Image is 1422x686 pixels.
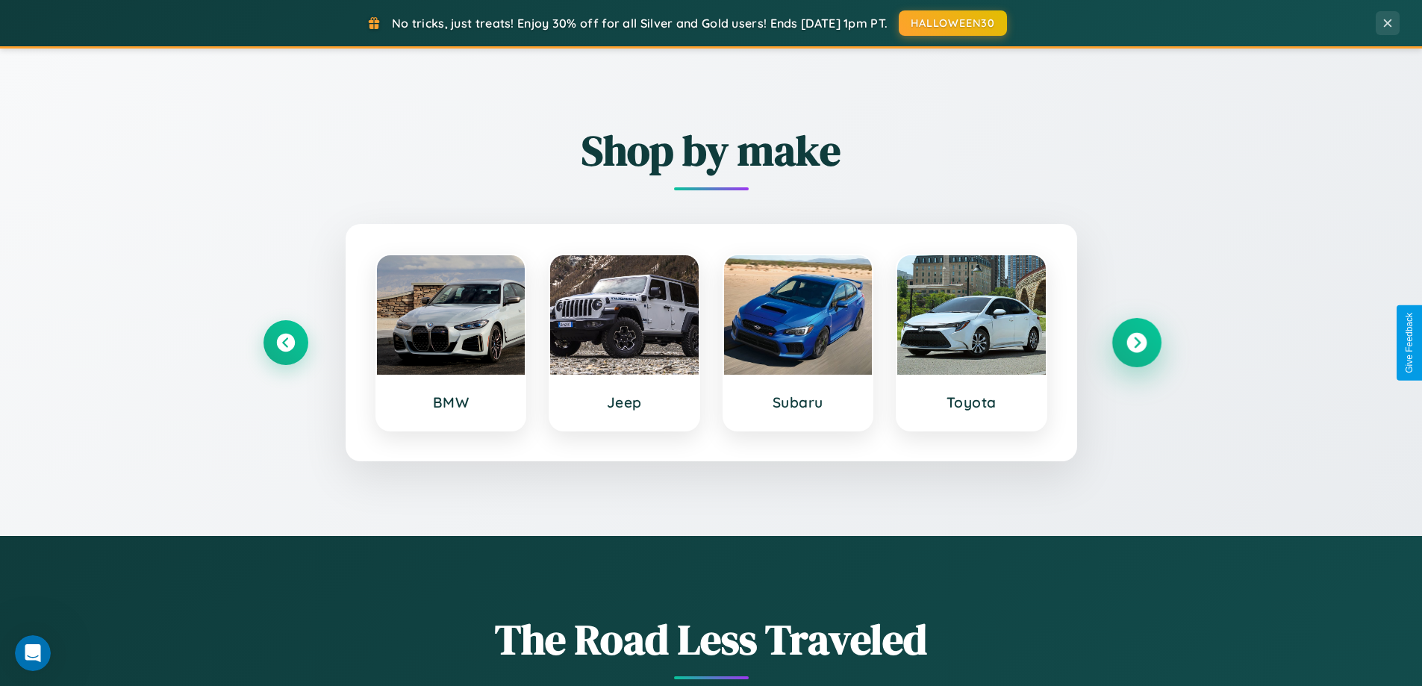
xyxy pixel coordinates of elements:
h3: Subaru [739,393,858,411]
button: HALLOWEEN30 [899,10,1007,36]
h3: BMW [392,393,511,411]
h2: Shop by make [263,122,1159,179]
h3: Jeep [565,393,684,411]
h1: The Road Less Traveled [263,611,1159,668]
div: Give Feedback [1404,313,1415,373]
iframe: Intercom live chat [15,635,51,671]
h3: Toyota [912,393,1031,411]
span: No tricks, just treats! Enjoy 30% off for all Silver and Gold users! Ends [DATE] 1pm PT. [392,16,888,31]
